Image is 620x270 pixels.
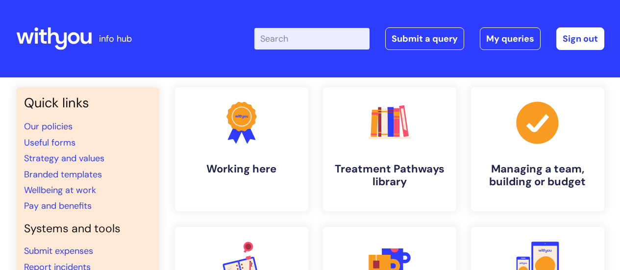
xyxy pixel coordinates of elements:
input: Search [254,28,370,49]
h4: Working here [183,163,300,175]
h4: Treatment Pathways library [331,163,448,189]
h3: Quick links [24,95,151,111]
p: info hub [99,31,132,47]
a: My queries [480,27,541,50]
a: Strategy and values [24,152,104,164]
a: Sign out [556,27,604,50]
a: Our policies [24,121,73,132]
a: Pay and benefits [24,200,92,212]
a: Submit a query [385,27,464,50]
a: Wellbeing at work [24,184,96,196]
h4: Managing a team, building or budget [479,163,596,189]
a: Submit expenses [24,245,93,257]
div: | - [254,27,604,50]
h4: Systems and tools [24,222,151,236]
a: Working here [175,87,308,211]
a: Treatment Pathways library [323,87,456,211]
a: Managing a team, building or budget [471,87,604,211]
a: Useful forms [24,137,75,148]
a: Branded templates [24,169,102,180]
